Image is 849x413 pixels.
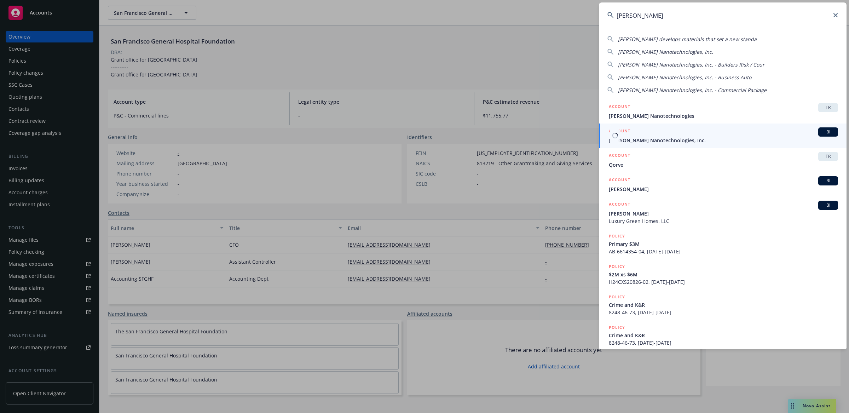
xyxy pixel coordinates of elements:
[609,293,625,300] h5: POLICY
[609,301,838,309] span: Crime and K&R
[821,178,835,184] span: BI
[609,271,838,278] span: $2M xs $6M
[618,48,713,55] span: [PERSON_NAME] Nanotechnologies, Inc.
[599,99,847,124] a: ACCOUNTTR[PERSON_NAME] Nanotechnologies
[609,339,838,346] span: 8248-46-73, [DATE]-[DATE]
[609,103,630,111] h5: ACCOUNT
[609,137,838,144] span: [PERSON_NAME] Nanotechnologies, Inc.
[599,148,847,172] a: ACCOUNTTRQorvo
[609,309,838,316] span: 8248-46-73, [DATE]-[DATE]
[599,197,847,229] a: ACCOUNTBI[PERSON_NAME]Luxury Green Homes, LLC
[609,176,630,185] h5: ACCOUNT
[609,248,838,255] span: AB-6614354-04, [DATE]-[DATE]
[609,278,838,286] span: H24CXS20826-02, [DATE]-[DATE]
[609,240,838,248] span: Primary $3M
[609,112,838,120] span: [PERSON_NAME] Nanotechnologies
[609,201,630,209] h5: ACCOUNT
[609,233,625,240] h5: POLICY
[599,289,847,320] a: POLICYCrime and K&R8248-46-73, [DATE]-[DATE]
[609,217,838,225] span: Luxury Green Homes, LLC
[599,2,847,28] input: Search...
[609,332,838,339] span: Crime and K&R
[618,87,767,93] span: [PERSON_NAME] Nanotechnologies, Inc. - Commercial Package
[618,61,764,68] span: [PERSON_NAME] Nanotechnologies, Inc. - Builders Risk / Cour
[599,320,847,350] a: POLICYCrime and K&R8248-46-73, [DATE]-[DATE]
[618,74,751,81] span: [PERSON_NAME] Nanotechnologies, Inc. - Business Auto
[821,104,835,111] span: TR
[599,172,847,197] a: ACCOUNTBI[PERSON_NAME]
[609,161,838,168] span: Qorvo
[618,36,757,42] span: [PERSON_NAME] develops materials that set a new standa
[609,324,625,331] h5: POLICY
[599,259,847,289] a: POLICY$2M xs $6MH24CXS20826-02, [DATE]-[DATE]
[609,185,838,193] span: [PERSON_NAME]
[599,229,847,259] a: POLICYPrimary $3MAB-6614354-04, [DATE]-[DATE]
[609,127,630,136] h5: ACCOUNT
[821,129,835,135] span: BI
[609,263,625,270] h5: POLICY
[821,202,835,208] span: BI
[609,210,838,217] span: [PERSON_NAME]
[599,124,847,148] a: ACCOUNTBI[PERSON_NAME] Nanotechnologies, Inc.
[821,153,835,160] span: TR
[609,152,630,160] h5: ACCOUNT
